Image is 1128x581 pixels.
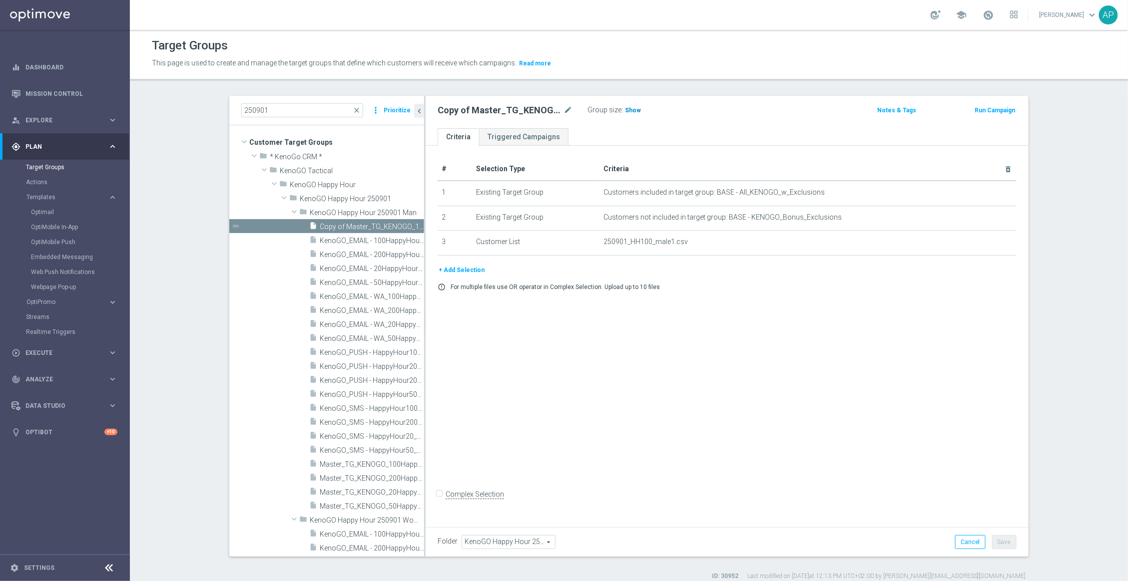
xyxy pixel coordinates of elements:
div: Data Studio [11,401,108,410]
button: Read more [518,58,552,69]
div: Actions [26,175,129,190]
div: Data Studio keyboard_arrow_right [11,402,118,410]
a: Dashboard [25,54,117,80]
label: Last modified on [DATE] at 12:13 PM UTC+02:00 by [PERSON_NAME][EMAIL_ADDRESS][DOMAIN_NAME] [747,572,1026,581]
button: Save [992,535,1017,549]
div: Analyze [11,375,108,384]
i: keyboard_arrow_right [108,401,117,410]
span: KenoGO Happy Hour [290,181,424,189]
button: Prioritize [382,104,412,117]
div: Realtime Triggers [26,324,129,339]
i: insert_drive_file [309,501,317,513]
div: Templates [26,190,129,294]
button: play_circle_outline Execute keyboard_arrow_right [11,349,118,357]
span: Execute [25,350,108,356]
label: ID: 30952 [712,572,738,581]
div: OptiPromo [26,299,108,305]
h1: Target Groups [152,38,228,53]
span: KenoGO_PUSH - HappyHour20_250901_men [320,376,424,385]
button: gps_fixed Plan keyboard_arrow_right [11,143,118,151]
label: Folder [438,537,458,546]
i: error_outline [438,283,446,291]
span: KenoGO_PUSH - HappyHour100_250901_men [320,348,424,357]
a: Streams [26,313,104,321]
td: Existing Target Group [473,206,600,231]
span: Analyze [25,376,108,382]
i: insert_drive_file [309,347,317,359]
label: Group size [587,106,621,114]
div: Target Groups [26,160,129,175]
span: KenoGO_EMAIL - 20HappyHour_250901_men [320,265,424,273]
span: Plan [25,144,108,150]
span: Explore [25,117,108,123]
p: For multiple files use OR operator in Complex Selection. Upload up to 10 files [451,283,660,291]
i: mode_edit [564,104,572,116]
a: [PERSON_NAME]keyboard_arrow_down [1039,7,1099,22]
div: Streams [26,309,129,324]
div: Plan [11,142,108,151]
span: KenoGO_EMAIL - WA_200HappyHour_250901_men [320,306,424,315]
span: Customer Target Groups [249,135,424,149]
i: track_changes [11,375,20,384]
span: 250901_HH100_male1.csv [604,238,688,246]
button: + Add Selection [438,265,486,276]
span: KenoGO Tactical [280,167,424,175]
span: Criteria [604,165,629,173]
div: Explore [11,116,108,125]
div: Mission Control [11,80,117,107]
span: Master_TG_KENOGO_100HappyHour_250901_men [320,460,424,469]
i: insert_drive_file [309,529,317,541]
i: keyboard_arrow_right [108,115,117,125]
div: Optimail [31,205,129,220]
i: insert_drive_file [309,264,317,275]
div: Mission Control [11,90,118,98]
div: OptiPromo [26,294,129,309]
button: track_changes Analyze keyboard_arrow_right [11,375,118,383]
td: 1 [438,181,473,206]
i: insert_drive_file [309,445,317,457]
i: keyboard_arrow_right [108,348,117,357]
div: OptiMobile In-App [31,220,129,235]
div: +10 [104,429,117,435]
i: insert_drive_file [309,278,317,289]
a: Web Push Notifications [31,268,104,276]
a: Optibot [25,419,104,445]
a: Realtime Triggers [26,328,104,336]
button: Templates keyboard_arrow_right [26,193,118,201]
i: gps_fixed [11,142,20,151]
i: folder [259,152,267,163]
span: Customers not included in target group: BASE - KENOGO_Bonus_Exclusions [604,213,842,222]
div: Webpage Pop-up [31,280,129,294]
i: insert_drive_file [309,389,317,401]
i: insert_drive_file [309,487,317,499]
i: equalizer [11,63,20,72]
span: close [353,106,361,114]
div: Dashboard [11,54,117,80]
span: This page is used to create and manage the target groups that define which customers will receive... [152,59,517,67]
button: person_search Explore keyboard_arrow_right [11,116,118,124]
label: : [621,106,623,114]
button: chevron_left [414,104,424,118]
i: keyboard_arrow_right [108,193,117,202]
td: 3 [438,231,473,256]
i: insert_drive_file [309,459,317,471]
span: KenoGO_EMAIL - 100HappyHour_250901_men [320,237,424,245]
button: Cancel [955,535,986,549]
div: Embedded Messaging [31,250,129,265]
span: KenoGO_SMS - HappyHour100_250901_men [320,404,424,413]
span: KenoGO_SMS - HappyHour200_250901_men [320,418,424,427]
span: Master_TG_KENOGO_20HappyHour_250901_men [320,488,424,497]
span: KenoGO Happy Hour 250901 [300,195,424,203]
a: Target Groups [26,163,104,171]
i: folder [299,515,307,527]
a: Triggered Campaigns [479,128,568,146]
button: Run Campaign [974,105,1017,116]
span: Templates [26,194,98,200]
span: keyboard_arrow_down [1087,9,1098,20]
i: insert_drive_file [309,250,317,261]
span: OptiPromo [26,299,98,305]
